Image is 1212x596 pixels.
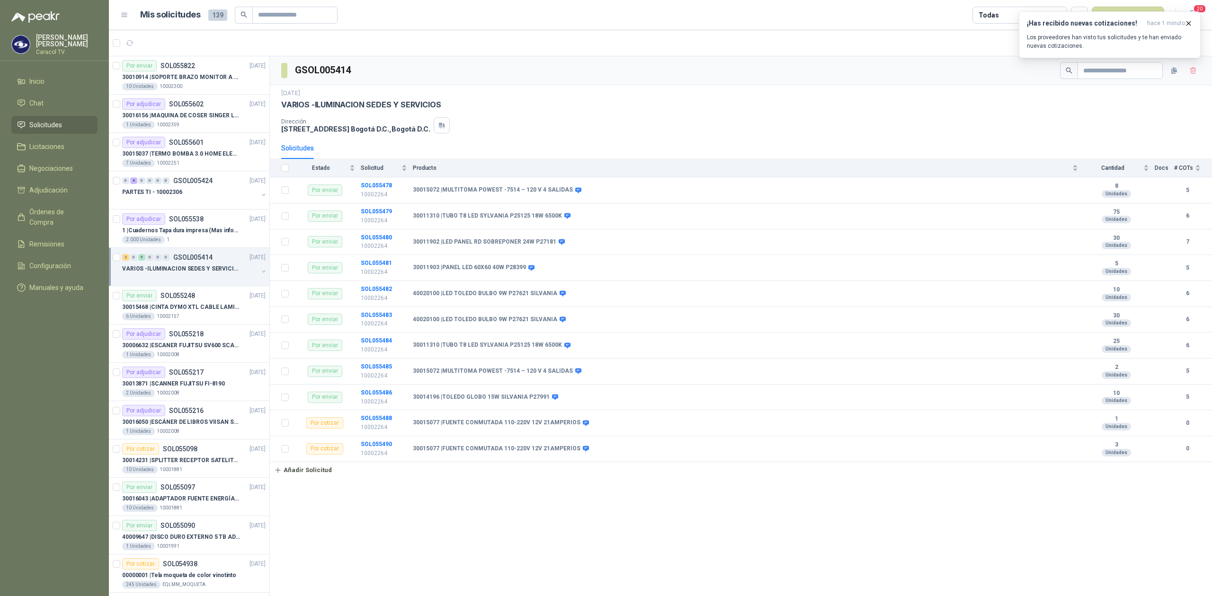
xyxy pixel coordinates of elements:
div: 245 Unidades [122,581,160,588]
p: 40009647 | DISCO DURO EXTERNO 5 TB ADATA - ANTIGOLPES [122,533,240,542]
b: 3 [1084,441,1149,449]
a: SOL055482 [361,286,392,292]
a: Por enviarSOL055090[DATE] 40009647 |DISCO DURO EXTERNO 5 TB ADATA - ANTIGOLPES1 Unidades10001991 [109,516,269,554]
p: [PERSON_NAME] [PERSON_NAME] [36,34,98,47]
a: Licitaciones [11,138,98,156]
b: 5 [1084,260,1149,268]
div: 1 Unidades [122,543,155,550]
b: 6 [1174,289,1201,298]
div: 2.000 Unidades [122,236,165,244]
p: 10002251 [157,159,179,167]
span: Cantidad [1084,165,1141,171]
div: Unidades [1102,449,1131,456]
div: Unidades [1102,294,1131,301]
div: 2 [122,254,129,261]
a: Por enviarSOL055822[DATE] 30010914 |SOPORTE BRAZO MONITOR A ESCRITORIO NBF8010 Unidades10002300 [109,56,269,95]
div: 6 Unidades [122,313,155,320]
a: Por adjudicarSOL055538[DATE] 1 |Cuadernos Tapa dura impresa (Mas informacion en el adjunto)2.000 ... [109,210,269,248]
p: SOL055538 [169,216,204,222]
p: 30016156 | MAQUINA DE COSER SINGER LCD C5655 [122,111,240,120]
a: Por cotizarSOL055098[DATE] 30014231 |SPLITTER RECEPTOR SATELITAL 2SAL GT-SP2110 Unidades10001881 [109,439,269,478]
a: Chat [11,94,98,112]
div: Por adjudicar [122,98,165,110]
div: Por enviar [308,236,342,247]
p: Los proveedores han visto tus solicitudes y te han enviado nuevas cotizaciones. [1027,33,1193,50]
button: 20 [1184,7,1201,24]
div: 7 Unidades [122,159,155,167]
b: 30015077 | FUENTE CONMUTADA 110-220V 12V 21AMPERIOS [413,445,580,453]
div: Unidades [1102,319,1131,327]
b: 30015077 | FUENTE CONMUTADA 110-220V 12V 21AMPERIOS [413,419,580,427]
p: [DATE] [281,89,300,98]
span: hace 1 minuto [1147,19,1185,27]
p: 10002264 [361,345,407,354]
b: 7 [1174,237,1201,246]
div: 0 [154,254,161,261]
p: SOL055601 [169,139,204,146]
a: SOL055485 [361,363,392,370]
p: SOL055248 [160,292,195,299]
p: 10002264 [361,319,407,328]
p: 10001991 [157,543,179,550]
p: GSOL005424 [173,177,213,184]
b: 30011902 | LED PANEL RD SOBREPONER 24W P27181 [413,238,556,246]
a: SOL055480 [361,234,392,241]
b: SOL055490 [361,441,392,447]
p: [DATE] [250,176,266,185]
span: Estado [294,165,348,171]
b: 30015072 | MULTITOMA POWEST -7514 – 120 V 4 SALIDAS [413,368,573,375]
b: 5 [1174,393,1201,402]
b: 30011903 | PANEL LED 60X60 40W P28399 [413,264,526,272]
a: Por cotizarSOL054938[DATE] 00000001 |Tela moqueta de color vinotinto245 UnidadesEQLMM_MOQUETA [109,554,269,593]
p: SOL055098 [163,446,197,452]
a: Manuales y ayuda [11,279,98,297]
a: SOL055478 [361,182,392,189]
p: SOL054938 [163,561,197,567]
div: 0 [130,254,137,261]
b: SOL055481 [361,260,392,266]
p: [DATE] [250,253,266,262]
p: [DATE] [250,330,266,339]
p: VARIOS -ILUMINACION SEDES Y SERVICIOS [281,100,441,110]
th: Docs [1155,159,1174,177]
span: 139 [208,9,227,21]
h3: ¡Has recibido nuevas cotizaciones! [1027,19,1143,27]
b: 30011310 | TUBO T8 LED SYLVANIA P25125 18W 6500K [413,212,562,220]
p: 30013871 | SCANNER FUJITSU FI-8190 [122,379,225,388]
div: Unidades [1102,397,1131,404]
p: PARTES TI - 10002306 [122,188,182,197]
div: 10 Unidades [122,83,158,90]
p: 10002264 [361,371,407,380]
b: 5 [1174,263,1201,272]
div: Por adjudicar [122,137,165,148]
span: Adjudicación [29,185,68,195]
span: Remisiones [29,239,64,249]
a: SOL055479 [361,208,392,215]
div: Por enviar [308,210,342,222]
p: [DATE] [250,445,266,454]
a: Negociaciones [11,159,98,177]
div: Unidades [1102,268,1131,275]
div: 1 Unidades [122,428,155,435]
p: 10002264 [361,216,407,225]
p: 10002264 [361,397,407,406]
p: VARIOS -ILUMINACION SEDES Y SERVICIOS [122,264,240,273]
div: Por enviar [122,482,157,493]
div: Unidades [1102,242,1131,249]
p: 10001881 [160,504,182,512]
span: search [1066,67,1072,74]
div: Unidades [1102,345,1131,353]
b: 8 [1084,183,1149,190]
span: Inicio [29,76,45,87]
div: Por enviar [308,366,342,377]
b: 6 [1174,341,1201,350]
div: Por adjudicar [122,405,165,416]
p: 10002008 [157,428,179,435]
span: Solicitud [361,165,400,171]
a: Remisiones [11,235,98,253]
a: Por enviarSOL055097[DATE] 30016043 |ADAPTADOR FUENTE ENERGÍA GENÉRICO 24V 1A10 Unidades10001881 [109,478,269,516]
div: 10 Unidades [122,466,158,473]
b: 25 [1084,338,1149,345]
p: 30006632 | ESCANER FUJITSU SV600 SCANSNAP [122,341,240,350]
